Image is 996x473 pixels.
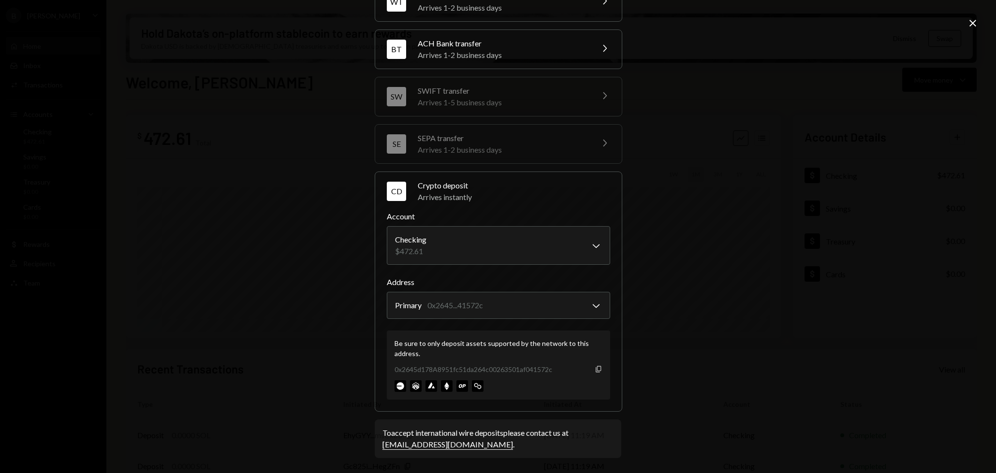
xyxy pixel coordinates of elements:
[387,134,406,154] div: SE
[387,87,406,106] div: SW
[427,300,483,311] div: 0x2645...41572c
[418,132,587,144] div: SEPA transfer
[395,380,406,392] img: base-mainnet
[425,380,437,392] img: avalanche-mainnet
[418,180,610,191] div: Crypto deposit
[387,226,610,265] button: Account
[441,380,453,392] img: ethereum-mainnet
[472,380,483,392] img: polygon-mainnet
[387,40,406,59] div: BT
[418,2,587,14] div: Arrives 1-2 business days
[395,338,602,358] div: Be sure to only deposit assets supported by the network to this address.
[375,77,622,116] button: SWSWIFT transferArrives 1-5 business days
[418,38,587,49] div: ACH Bank transfer
[375,125,622,163] button: SESEPA transferArrives 1-2 business days
[395,364,552,374] div: 0x2645d178A8951fc51da264c00263501af041572c
[418,85,587,97] div: SWIFT transfer
[382,440,513,450] a: [EMAIL_ADDRESS][DOMAIN_NAME]
[375,30,622,69] button: BTACH Bank transferArrives 1-2 business days
[418,144,587,156] div: Arrives 1-2 business days
[410,380,422,392] img: arbitrum-mainnet
[375,172,622,211] button: CDCrypto depositArrives instantly
[382,427,614,450] div: To accept international wire deposits please contact us at .
[387,182,406,201] div: CD
[418,49,587,61] div: Arrives 1-2 business days
[387,211,610,400] div: CDCrypto depositArrives instantly
[387,211,610,222] label: Account
[387,292,610,319] button: Address
[456,380,468,392] img: optimism-mainnet
[418,191,610,203] div: Arrives instantly
[387,276,610,288] label: Address
[418,97,587,108] div: Arrives 1-5 business days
